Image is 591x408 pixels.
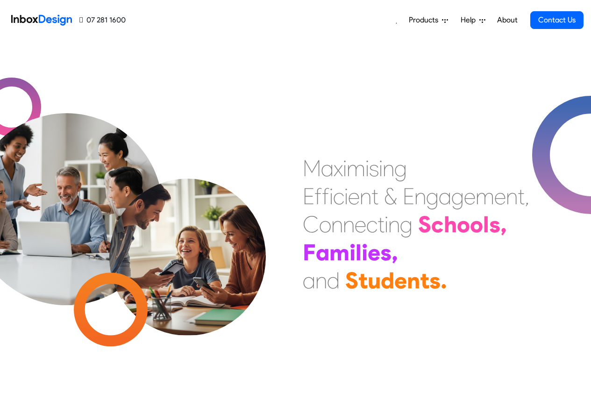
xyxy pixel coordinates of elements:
div: d [381,266,394,294]
div: f [322,182,329,210]
span: Products [409,14,442,26]
div: n [407,266,420,294]
div: i [379,154,383,182]
div: t [358,266,368,294]
div: i [349,238,356,266]
div: n [414,182,426,210]
div: s [369,154,379,182]
div: F [303,238,316,266]
span: Help [461,14,479,26]
div: h [444,210,457,238]
div: o [457,210,470,238]
div: x [334,154,343,182]
a: Contact Us [530,11,584,29]
div: o [470,210,483,238]
div: S [345,266,358,294]
div: g [400,210,413,238]
div: t [371,182,378,210]
a: Products [405,11,452,29]
div: s [429,266,441,294]
div: n [388,210,400,238]
div: m [329,238,349,266]
div: , [500,210,507,238]
div: l [483,210,489,238]
div: i [362,238,368,266]
div: a [439,182,451,210]
div: t [518,182,525,210]
div: , [525,182,529,210]
div: E [303,182,314,210]
a: 07 281 1600 [79,14,126,26]
div: n [506,182,518,210]
div: c [333,182,344,210]
div: n [343,210,355,238]
div: d [327,266,340,294]
div: f [314,182,322,210]
div: e [348,182,360,210]
div: & [384,182,397,210]
div: e [494,182,506,210]
div: e [368,238,380,266]
div: n [315,266,327,294]
div: . [441,266,447,294]
div: t [377,210,385,238]
div: a [303,266,315,294]
div: Maximising Efficient & Engagement, Connecting Schools, Families, and Students. [303,154,529,294]
div: m [476,182,494,210]
div: i [344,182,348,210]
div: a [316,238,329,266]
div: g [451,182,464,210]
div: E [403,182,414,210]
div: n [383,154,394,182]
div: , [392,238,398,266]
div: M [303,154,321,182]
div: e [394,266,407,294]
div: o [319,210,331,238]
div: e [355,210,366,238]
div: g [394,154,407,182]
div: i [343,154,347,182]
a: About [494,11,520,29]
div: a [321,154,334,182]
div: t [420,266,429,294]
div: m [347,154,365,182]
div: n [360,182,371,210]
a: Help [457,11,489,29]
img: parents_with_child.png [90,140,285,336]
div: c [431,210,444,238]
div: i [365,154,369,182]
div: C [303,210,319,238]
div: c [366,210,377,238]
div: e [464,182,476,210]
div: s [489,210,500,238]
div: u [368,266,381,294]
div: i [385,210,388,238]
div: s [380,238,392,266]
div: g [426,182,439,210]
div: n [331,210,343,238]
div: l [356,238,362,266]
div: S [418,210,431,238]
div: i [329,182,333,210]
